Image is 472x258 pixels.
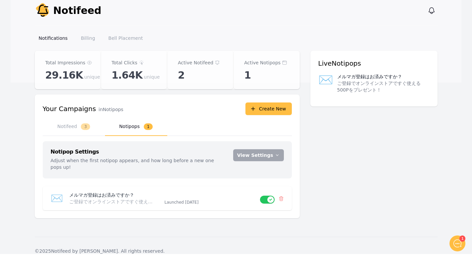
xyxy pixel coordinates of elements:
p: Active Notipops [244,59,281,67]
span: All rights reserved. [121,248,165,254]
p: Adjust when the first notipop appears, and how long before a new one pops up! [51,157,225,170]
span: © 2025 Notifeed by [PERSON_NAME]. [35,248,120,254]
img: Your Company [35,3,51,19]
span: We run on Gist [55,215,84,220]
p: Launched [165,200,255,205]
h3: Notipop Settings [51,149,225,155]
p: Total Impressions [45,59,85,67]
h3: Live Notipops [318,59,430,68]
span: 1 [244,69,251,81]
span: unique [84,74,100,80]
p: メルマガ登録はお済みですか？ [337,73,402,80]
button: New conversation [5,51,127,65]
span: ✉️ [51,192,63,204]
button: View Settings [233,149,284,161]
p: ご登録でオンラインストアですぐ使える500Pをプレゼント！ [69,198,157,205]
button: Create New [245,102,292,115]
span: ✉️ [318,73,333,93]
span: New conversation [43,55,79,60]
span: 3 [81,123,90,130]
span: 1 [144,123,153,130]
p: メルマガ登録はお済みですか？ [69,192,159,198]
h3: Your Campaigns [43,104,96,113]
nav: Tabs [43,118,292,136]
p: Active Notifeed [178,59,213,67]
iframe: gist-messenger-bubble-iframe [449,235,465,251]
button: Notipops1 [105,118,167,136]
span: 1.64K [112,69,143,81]
a: Bell Placement [104,32,147,44]
a: Notifications [35,32,72,44]
span: 2 [178,69,184,81]
a: Billing [77,32,99,44]
a: Notifeed [35,3,102,19]
span: 29.16K [45,69,83,81]
p: ご登録でオンラインストアですぐ使える500Pをプレゼント！ [337,80,430,93]
time: 2025-08-22T01:13:13.869Z [185,200,199,205]
span: Notifeed [53,5,102,17]
span: unique [144,74,160,80]
p: in Notipops [99,106,124,113]
p: Total Clicks [112,59,137,67]
button: Notifeed3 [43,118,105,136]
